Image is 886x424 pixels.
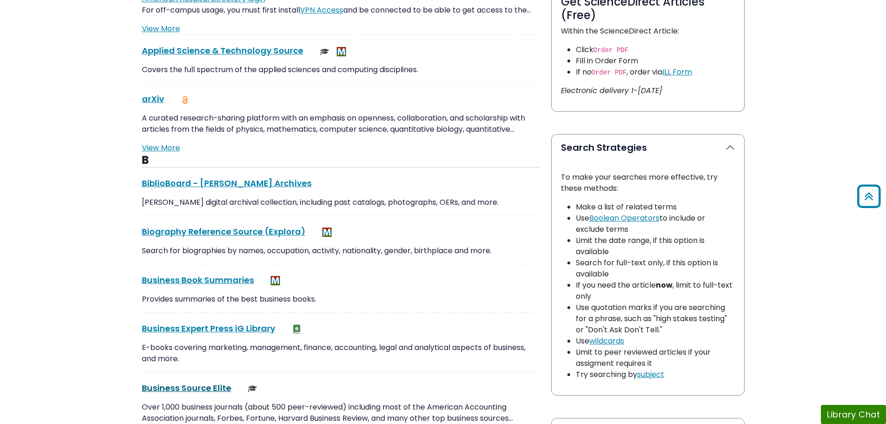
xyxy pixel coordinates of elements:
a: VPN Access [300,5,343,15]
a: Applied Science & Technology Source [142,45,303,56]
li: Limit the date range, if this option is available [576,235,735,257]
code: Order PDF [593,47,629,54]
p: Within the ScienceDirect Article: [561,26,735,37]
button: Search Strategies [552,135,744,161]
a: wildcards [589,336,624,346]
li: Use to include or exclude terms [576,213,735,235]
code: Order PDF [592,69,627,76]
p: Covers the full spectrum of the applied sciences and computing disciplines. [142,64,540,75]
a: ILL Form [662,67,692,77]
img: MeL (Michigan electronic Library) [337,47,346,56]
li: If no , order via [576,67,735,78]
li: Try searching by [576,369,735,380]
a: Biography Reference Source (Explora) [142,226,306,237]
a: Business Source Elite [142,382,231,394]
li: If you need the article , limit to full-text only [576,280,735,302]
li: Limit to peer reviewed articles if your assigment requires it [576,347,735,369]
li: Use quotation marks if you are searching for a phrase, such as "high stakes testing" or "Don't As... [576,302,735,336]
a: View More [142,142,180,153]
a: subject [637,369,664,380]
img: MeL (Michigan electronic Library) [271,276,280,285]
li: Fill in Order Form [576,55,735,67]
img: Scholarly or Peer Reviewed [248,384,257,393]
li: Make a list of related terms [576,202,735,213]
p: [PERSON_NAME] digital archival collection, including past catalogs, photographs, OERs, and more. [142,197,540,208]
a: Business Book Summaries [142,274,254,286]
p: To make your searches more effective, try these methods: [561,172,735,194]
li: Use [576,336,735,347]
p: A curated research-sharing platform with an emphasis on openness, collaboration, and scholarship ... [142,113,540,135]
button: Library Chat [821,405,886,424]
img: e-Book [292,324,301,334]
a: View More [142,23,180,34]
p: Provides summaries of the best business books. [142,294,540,305]
a: Back to Top [854,188,884,204]
i: Electronic delivery 1-[DATE] [561,85,662,96]
strong: now [656,280,673,290]
a: BiblioBoard - [PERSON_NAME] Archives [142,177,312,189]
img: Scholarly or Peer Reviewed [320,47,329,56]
img: MeL (Michigan electronic Library) [322,228,332,237]
a: Business Expert Press iG Library [142,323,275,334]
p: Over 1,000 business journals (about 500 peer-reviewed) including most of the American Accounting ... [142,402,540,424]
a: Boolean Operators [589,213,660,223]
h3: B [142,154,540,168]
p: Search for biographies by names, occupation, activity, nationality, gender, birthplace and more. [142,245,540,256]
li: Click [576,44,735,55]
li: Search for full-text only, if this option is available [576,257,735,280]
a: arXiv [142,93,164,105]
p: E-books covering marketing, management, finance, accounting, legal and analytical aspects of busi... [142,342,540,364]
img: Open Access [181,95,189,105]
